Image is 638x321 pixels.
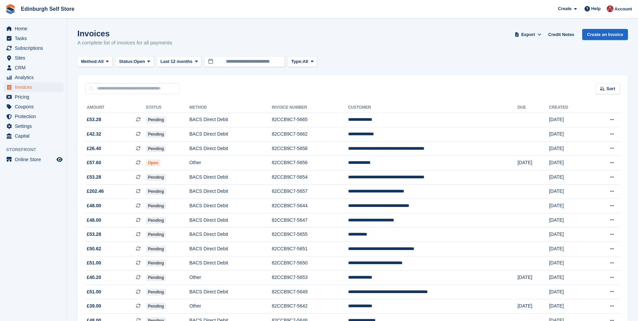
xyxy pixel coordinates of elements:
td: BACS Direct Debit [189,256,272,271]
td: BACS Direct Debit [189,170,272,185]
span: £53.28 [87,116,101,123]
span: Pending [146,303,166,310]
span: Pending [146,188,166,195]
span: Coupons [15,102,55,111]
span: Subscriptions [15,43,55,53]
td: [DATE] [549,170,590,185]
a: menu [3,92,64,102]
span: Pending [146,289,166,295]
a: Edinburgh Self Store [18,3,77,14]
th: Customer [348,102,518,113]
span: Pending [146,174,166,181]
span: Open [134,58,145,65]
th: Amount [85,102,146,113]
span: Last 12 months [160,58,192,65]
span: £48.00 [87,202,101,209]
button: Type: All [288,56,317,67]
span: Export [521,31,535,38]
td: BACS Direct Debit [189,184,272,199]
img: stora-icon-8386f47178a22dfd0bd8f6a31ec36ba5ce8667c1dd55bd0f319d3a0aa187defe.svg [5,4,15,14]
a: menu [3,155,64,164]
td: [DATE] [549,213,590,227]
th: Status [146,102,189,113]
td: Other [189,156,272,170]
span: Pending [146,246,166,252]
span: All [303,58,308,65]
span: £57.60 [87,159,101,166]
th: Created [549,102,590,113]
td: 82CCB9C7-5655 [272,227,348,242]
td: BACS Direct Debit [189,141,272,156]
span: Sort [606,85,615,92]
span: Pending [146,274,166,281]
td: BACS Direct Debit [189,199,272,213]
td: BACS Direct Debit [189,113,272,127]
td: BACS Direct Debit [189,127,272,142]
a: menu [3,24,64,33]
td: [DATE] [549,256,590,271]
td: Other [189,299,272,314]
a: menu [3,131,64,141]
td: [DATE] [518,271,549,285]
td: BACS Direct Debit [189,213,272,227]
span: £39.00 [87,302,101,310]
span: CRM [15,63,55,72]
a: Credit Notes [546,29,577,40]
h1: Invoices [77,29,172,38]
span: Home [15,24,55,33]
span: Type: [291,58,303,65]
td: 82CCB9C7-5644 [272,199,348,213]
td: Other [189,271,272,285]
span: Pricing [15,92,55,102]
span: Account [614,6,632,12]
span: £53.28 [87,174,101,181]
th: Invoice Number [272,102,348,113]
a: menu [3,73,64,82]
span: £53.28 [87,231,101,238]
span: £42.32 [87,131,101,138]
td: [DATE] [549,227,590,242]
span: All [98,58,104,65]
a: Preview store [55,155,64,164]
span: Open [146,159,160,166]
button: Last 12 months [157,56,201,67]
span: Pending [146,145,166,152]
span: Status: [119,58,134,65]
span: Pending [146,116,166,123]
button: Method: All [77,56,113,67]
span: Pending [146,217,166,224]
a: menu [3,82,64,92]
span: Tasks [15,34,55,43]
a: menu [3,53,64,63]
a: menu [3,121,64,131]
span: £26.40 [87,145,101,152]
td: 82CCB9C7-5647 [272,213,348,227]
a: menu [3,34,64,43]
p: A complete list of invoices for all payments [77,39,172,47]
button: Export [513,29,543,40]
span: Help [591,5,601,12]
td: [DATE] [549,242,590,256]
a: menu [3,102,64,111]
td: 82CCB9C7-5658 [272,141,348,156]
td: 82CCB9C7-5650 [272,256,348,271]
td: [DATE] [549,141,590,156]
span: Pending [146,131,166,138]
td: [DATE] [549,127,590,142]
span: Invoices [15,82,55,92]
span: £51.00 [87,288,101,295]
td: 82CCB9C7-5642 [272,299,348,314]
td: [DATE] [549,199,590,213]
a: Create an Invoice [582,29,628,40]
span: £40.20 [87,274,101,281]
span: Capital [15,131,55,141]
span: £51.00 [87,259,101,266]
td: 82CCB9C7-5657 [272,184,348,199]
td: 82CCB9C7-5653 [272,271,348,285]
span: Method: [81,58,98,65]
td: 82CCB9C7-5656 [272,156,348,170]
span: Settings [15,121,55,131]
span: Pending [146,231,166,238]
td: BACS Direct Debit [189,242,272,256]
td: [DATE] [549,299,590,314]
